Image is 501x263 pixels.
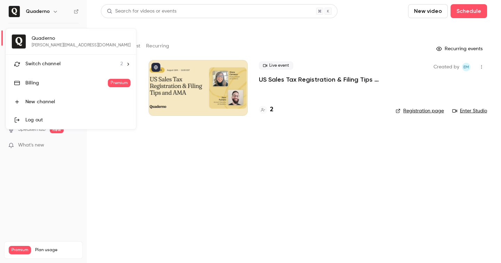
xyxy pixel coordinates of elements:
span: Premium [108,79,130,87]
div: Log out [25,117,130,123]
span: 2 [120,60,123,68]
span: Switch channel [25,60,61,68]
div: New channel [25,98,130,105]
div: Billing [25,80,108,87]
